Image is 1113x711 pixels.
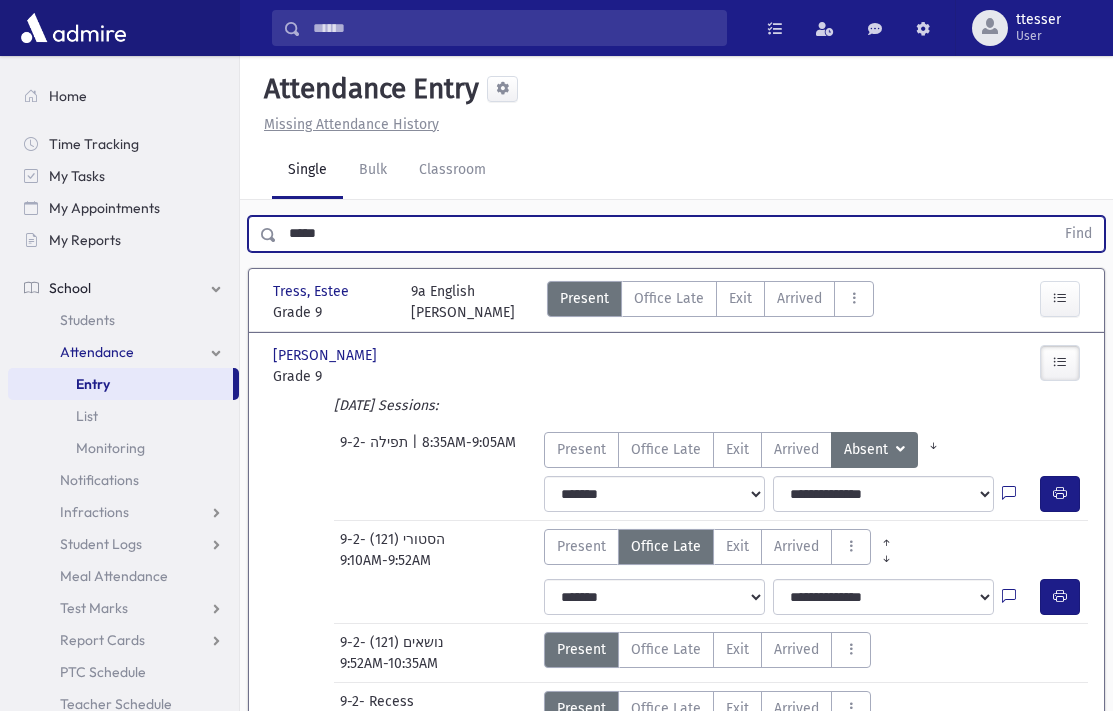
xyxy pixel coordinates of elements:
[8,496,239,528] a: Infractions
[301,10,726,46] input: Search
[774,639,819,660] span: Arrived
[8,656,239,688] a: PTC Schedule
[60,663,146,681] span: PTC Schedule
[8,400,239,432] a: List
[256,116,439,133] a: Missing Attendance History
[8,336,239,368] a: Attendance
[403,143,502,199] a: Classroom
[60,311,115,329] span: Students
[8,432,239,464] a: Monitoring
[340,632,448,653] span: 9-2- נושאים (121)
[60,471,139,489] span: Notifications
[273,345,381,366] span: [PERSON_NAME]
[8,128,239,160] a: Time Tracking
[49,135,139,153] span: Time Tracking
[726,439,749,460] span: Exit
[60,599,128,617] span: Test Marks
[557,536,606,557] span: Present
[774,439,819,460] span: Arrived
[49,231,121,249] span: My Reports
[60,567,168,585] span: Meal Attendance
[264,116,439,133] u: Missing Attendance History
[8,160,239,192] a: My Tasks
[8,592,239,624] a: Test Marks
[49,87,87,105] span: Home
[777,288,822,309] span: Arrived
[60,503,129,521] span: Infractions
[831,432,918,468] button: Absent
[76,407,98,425] span: List
[256,72,479,106] h5: Attendance Entry
[544,632,871,668] div: AttTypes
[544,529,902,565] div: AttTypes
[729,288,752,309] span: Exit
[343,143,403,199] a: Bulk
[8,272,239,304] a: School
[557,639,606,660] span: Present
[60,631,145,649] span: Report Cards
[49,167,105,185] span: My Tasks
[76,439,145,457] span: Monitoring
[273,302,391,323] span: Grade 9
[49,199,160,217] span: My Appointments
[340,550,431,571] span: 9:10AM-9:52AM
[8,624,239,656] a: Report Cards
[8,304,239,336] a: Students
[1053,217,1104,251] button: Find
[631,639,701,660] span: Office Late
[631,536,701,557] span: Office Late
[726,639,749,660] span: Exit
[8,528,239,560] a: Student Logs
[8,224,239,256] a: My Reports
[1016,28,1061,44] span: User
[76,375,110,393] span: Entry
[726,536,749,557] span: Exit
[273,281,353,302] span: Tress, Estee
[1016,12,1061,28] span: ttesser
[8,368,233,400] a: Entry
[411,281,515,323] div: 9a English [PERSON_NAME]
[60,535,142,553] span: Student Logs
[8,192,239,224] a: My Appointments
[560,288,609,309] span: Present
[412,432,422,468] span: |
[334,397,438,414] i: [DATE] Sessions:
[8,560,239,592] a: Meal Attendance
[272,143,343,199] a: Single
[422,432,516,468] span: 8:35AM-9:05AM
[273,366,391,387] span: Grade 9
[844,439,892,461] span: Absent
[8,80,239,112] a: Home
[631,439,701,460] span: Office Late
[16,8,131,48] img: AdmirePro
[340,432,412,468] span: 9-2- תפילה
[60,343,134,361] span: Attendance
[340,653,438,674] span: 9:52AM-10:35AM
[634,288,704,309] span: Office Late
[340,529,449,550] span: 9-2- הסטורי (121)
[49,279,91,297] span: School
[547,281,874,323] div: AttTypes
[774,536,819,557] span: Arrived
[8,464,239,496] a: Notifications
[544,432,949,468] div: AttTypes
[557,439,606,460] span: Present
